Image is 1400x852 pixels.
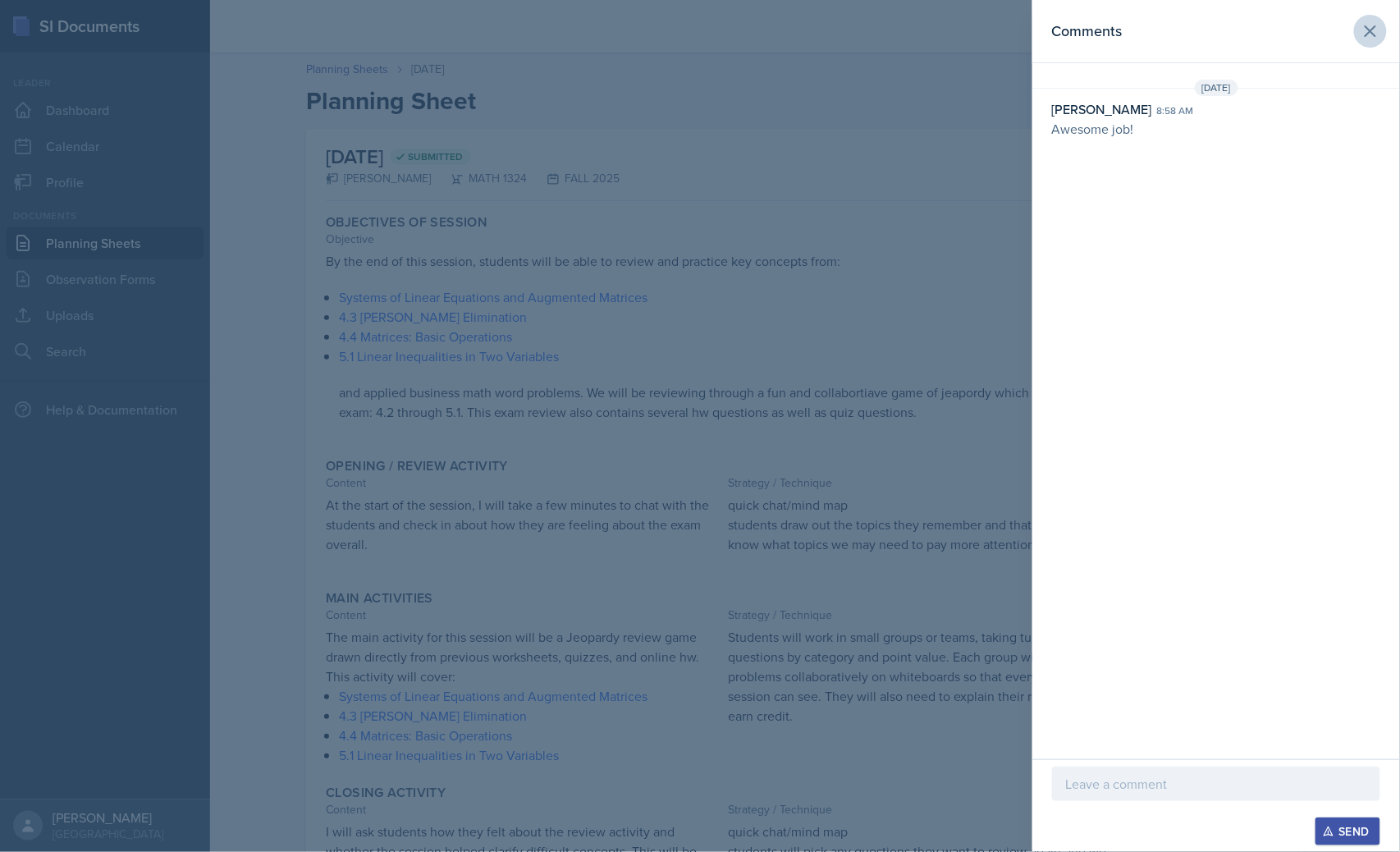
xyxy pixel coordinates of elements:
[1052,20,1123,43] h2: Comments
[1157,103,1194,118] div: 8:58 am
[1315,818,1380,845] button: Send
[1052,119,1380,139] p: Awesome job!
[1052,99,1152,119] div: [PERSON_NAME]
[1326,825,1370,838] div: Send
[1195,80,1238,96] span: [DATE]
